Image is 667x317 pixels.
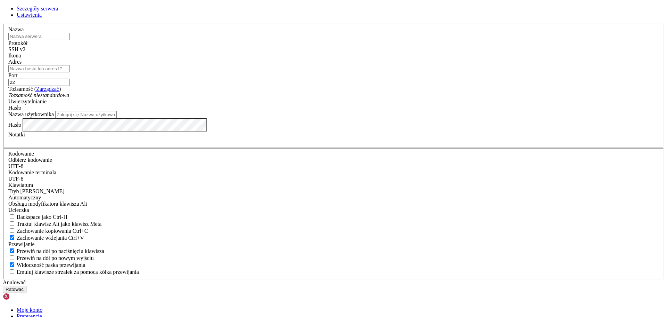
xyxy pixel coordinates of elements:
[10,228,14,233] input: Zachowanie kopiowania Ctrl+C
[17,12,42,18] a: Ustawienia
[8,53,21,58] font: Ikona
[3,15,220,20] font: Programy wchodzące w skład systemu Debian GNU/Linux są wolnym oprogramowaniem;
[17,248,104,254] font: Przewiń na dół po naciśnięciu klawisza
[8,207,29,213] font: Ucieczka
[8,65,70,72] input: Nazwa hosta lub adres IP
[8,176,24,182] font: UTF-8
[8,105,21,111] font: Hasło
[8,221,101,227] label: Czy klawisz Alt działa jako klawisz Meta czy jako odrębny klawisz Alt.
[8,163,659,169] div: UTF-8
[17,56,103,62] span: Debian-1101-bullseye-amd64-base
[8,188,65,194] font: Tryb [PERSON_NAME]
[8,132,25,137] font: Notatki
[6,287,24,292] font: Ratować
[3,38,170,44] font: Debian GNU/Linux nie jest objęty żadną gwarancją, w zakresie
[8,92,69,98] font: Tożsamość niestandardowa
[17,262,85,268] font: Widoczność paska przewijania
[59,86,61,92] font: )
[10,248,14,253] input: Przewiń na dół po naciśnięciu klawisza
[17,214,67,220] font: Backspace jako Ctrl-H
[10,214,14,219] input: Backspace jako Ctrl-H
[3,293,43,300] img: Shellngn
[8,40,27,46] font: Protokół
[8,33,70,40] input: Nazwa serwera
[8,79,70,86] input: Numer portu
[8,157,52,163] font: Odbierz kodowanie
[8,105,659,111] div: Hasło
[17,269,139,275] font: Emuluj klawisze strzałek za pomocą kółka przewijania
[8,195,659,201] div: Automatyczny
[10,255,14,260] input: Przewiń na dół po nowym wyjściu
[8,182,33,188] font: Klawiatura
[14,56,17,62] span: @
[3,286,26,293] button: Ratować
[103,56,106,62] span: ~
[3,44,100,50] font: dozwolone przez obowiązujące prawo.
[8,121,21,127] font: Hasło
[17,221,101,227] font: Traktuj klawisz Alt jako klawisz Meta
[8,248,104,254] label: Czy przewijać na dół po naciśnięciu dowolnego klawisza.
[8,255,94,261] label: Po wyświetleniu nowego wyniku przewiń na dół.
[8,269,139,275] label: Podczas korzystania z alternatywnego bufora ekranu i aktywacji funkcji DECCKM (Application Cursor...
[8,111,54,117] font: Nazwa użytkownika
[10,269,14,274] input: Emuluj klawisze strzałek za pomocą kółka przewijania
[8,98,47,104] font: Uwierzytelnianie
[3,26,131,32] font: pojedyncze pliki w /usr/share/doc/*/copyright.
[8,195,41,200] font: Automatyczny
[8,188,65,194] label: Ustaw oczekiwane kodowanie dla danych otrzymanych z hosta. Jeśli kodowania nie będą zgodne, prawd...
[55,111,117,118] input: Zaloguj się Nazwa użytkownika
[36,86,59,92] a: Zarządzać
[10,221,14,226] input: Traktuj klawisz Alt jako klawisz Meta
[106,56,108,62] span: #
[17,228,88,234] font: Zachowanie kopiowania Ctrl+C
[8,176,659,182] div: UTF-8
[8,157,52,163] label: Ustaw oczekiwane kodowanie dla danych otrzymanych z hosta. Jeśli kodowania nie będą zgodne, prawd...
[3,279,26,285] font: Anulować
[17,255,94,261] font: Przewiń na dół po nowym wyjściu
[3,3,258,8] font: Linux Debian-1101-bullseye-amd64-base 5.10.0-9-amd64 #1 SMP Debian 5.10.70-1 ([DATE]) x86_64
[3,21,167,26] font: Dokładne warunki dystrybucji dla każdego programu opisano w
[123,56,126,62] div: (41, 9)
[8,151,34,157] font: Kodowanie
[8,207,659,213] div: Ucieczka
[3,50,167,56] font: Ostatnie logowanie: [DATE] 23:39:36 z adresu [TECHNICAL_ID]
[8,26,24,32] font: Nazwa
[8,46,25,52] font: SSH v2
[3,56,14,62] span: root
[17,307,42,313] a: Moje konto
[10,235,14,240] input: Zachowanie wklejania Ctrl+V
[8,262,85,268] label: Tryb paska przewijania pionowego.
[8,201,87,207] font: Obsługa modyfikatora klawisza Alt
[8,241,35,247] font: Przewijanie
[8,72,18,78] font: Port
[17,6,58,11] a: Szczegóły serwera
[17,235,84,241] font: Zachowanie wklejania Ctrl+V
[8,169,56,175] label: Domyślne kodowanie terminala. ISO-2022 umożliwia translację map znaków (takich jak mapy graficzne...
[10,262,14,267] input: Widoczność paska przewijania
[8,228,88,234] label: Ctrl-C kopiuje, jeśli prawda, wysyła ^C do hosta, jeśli fałsz. Ctrl-Shift-C wysyła ^C do hosta, j...
[8,92,659,98] div: Tożsamość niestandardowa
[8,169,56,175] font: Kodowanie terminala
[8,59,22,65] font: Adres
[8,235,84,241] label: Ctrl+V wkleja, jeśli prawda, wysyła ^V do hosta, jeśli fałsz. Ctrl+Shift+V wysyła ^V do hosta, je...
[34,86,36,92] font: (
[8,214,67,220] label: Jeśli to prawda, klawisz Backspace powinien wysłać BS ('\x08', czyli ^H). W przeciwnym razie klaw...
[8,201,87,207] label: Kontroluje sposób obsługi klawisza Alt. Escape: Wyślij prefiks ESC. 8-bit: Dodaj 128 do wpisanego...
[8,163,24,169] font: UTF-8
[8,46,659,53] div: SSH v2
[8,86,33,92] font: Tożsamość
